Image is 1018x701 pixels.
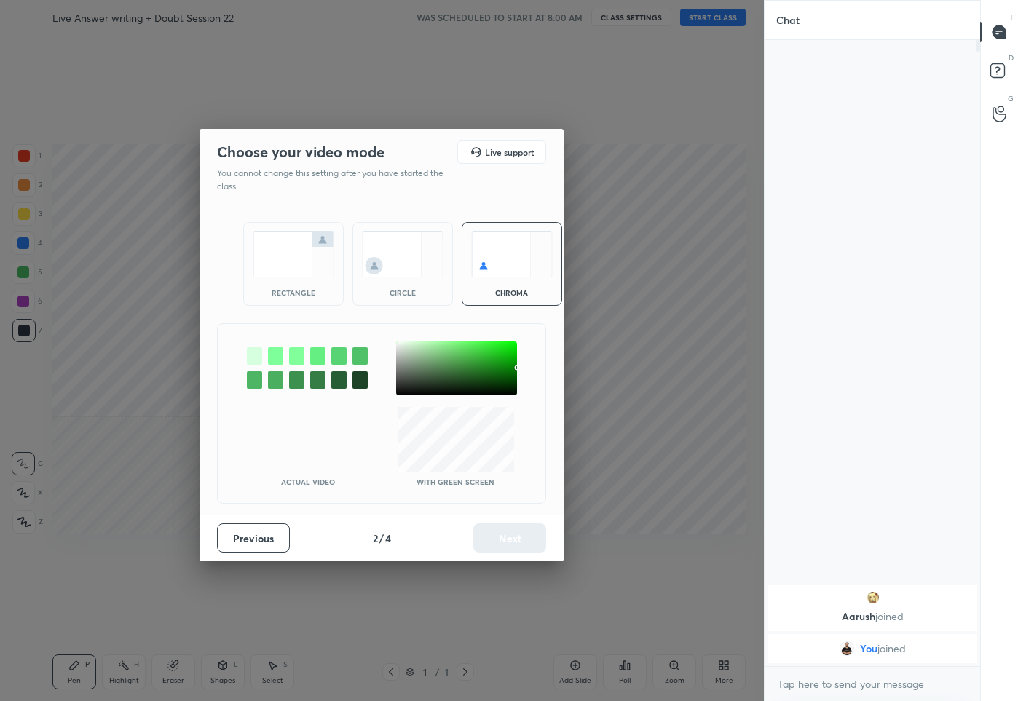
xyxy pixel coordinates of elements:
[362,231,443,277] img: circleScreenIcon.acc0effb.svg
[379,531,384,546] h4: /
[217,523,290,553] button: Previous
[253,231,334,277] img: normalScreenIcon.ae25ed63.svg
[777,611,968,622] p: Aarush
[385,531,391,546] h4: 4
[765,1,811,39] p: Chat
[1009,52,1014,63] p: D
[483,289,541,296] div: chroma
[281,478,335,486] p: Actual Video
[485,148,534,157] h5: Live support
[264,289,323,296] div: rectangle
[877,643,906,654] span: joined
[1009,12,1014,23] p: T
[373,531,378,546] h4: 2
[217,143,384,162] h2: Choose your video mode
[865,590,880,605] img: 5d82bec0e6f5415d9f82d90f433febc5.jpg
[1008,93,1014,104] p: G
[860,643,877,654] span: You
[374,289,432,296] div: circle
[840,641,854,656] img: 5e4684a76207475b9f855c68b09177c0.jpg
[417,478,494,486] p: With green screen
[875,609,904,623] span: joined
[471,231,553,277] img: chromaScreenIcon.c19ab0a0.svg
[765,582,981,666] div: grid
[217,167,453,193] p: You cannot change this setting after you have started the class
